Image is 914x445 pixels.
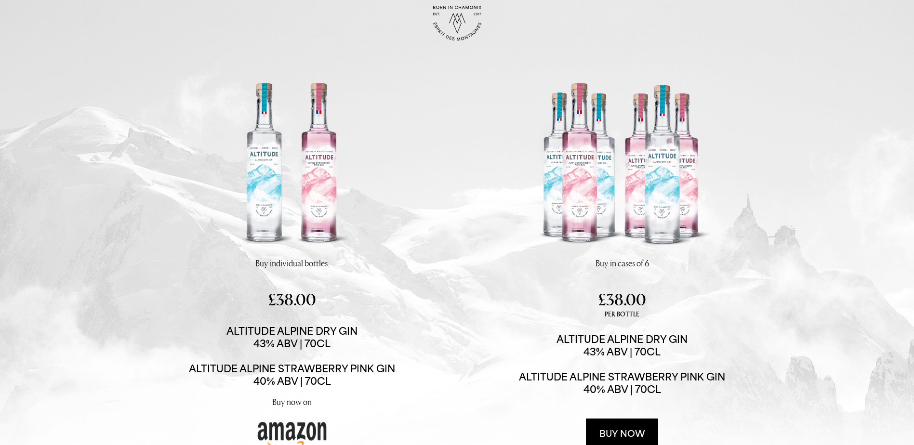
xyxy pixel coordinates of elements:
[268,288,316,311] span: £38.00
[596,257,649,269] p: Buy in cases of 6
[200,75,383,257] img: Altitude Alpine Dry Gin & Alpine Strawberry Pink Gin | 43% ABV | 70cl
[598,310,646,319] span: per bottle
[172,396,412,408] p: Buy now on
[433,6,481,41] img: Born in Chamonix - Est. 2017 - Espirit des Montagnes
[189,325,395,387] span: Altitude Alpine Dry Gin 43% ABV | 70CL Altitude Alpine Strawberry Pink Gin 40% ABV | 70cl
[598,288,646,311] span: £38.00
[189,325,395,387] a: Altitude Alpine Dry Gin43% ABV | 70CLAltitude Alpine Strawberry Pink Gin40% ABV | 70cl
[255,257,329,269] p: Buy individual bottles.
